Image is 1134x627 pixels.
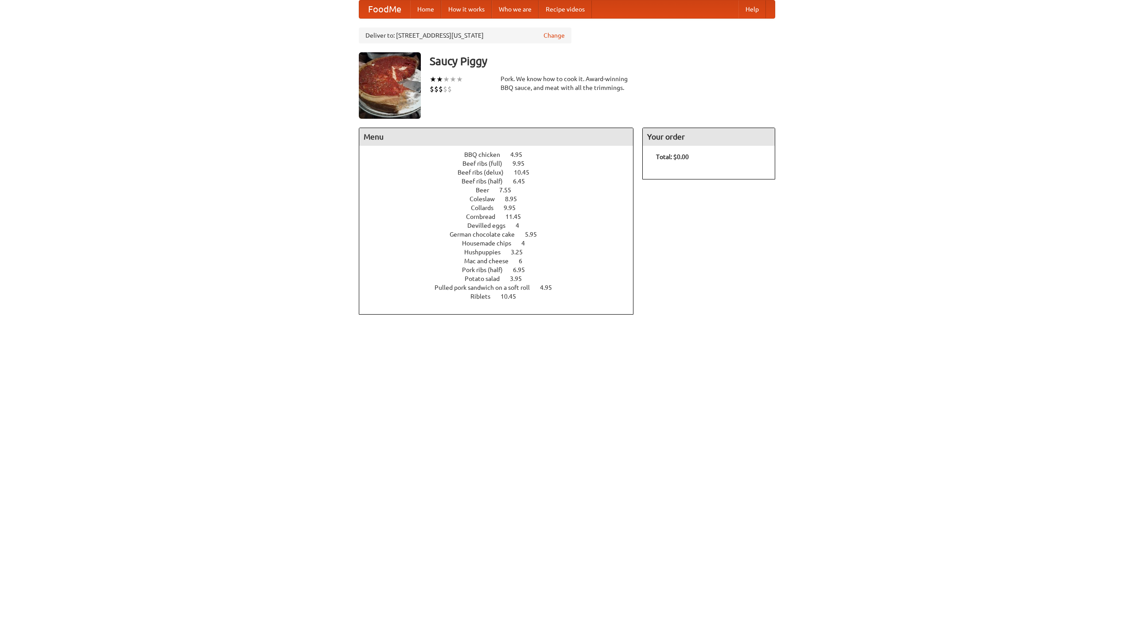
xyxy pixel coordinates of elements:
span: 9.95 [504,204,524,211]
h4: Menu [359,128,633,146]
a: Recipe videos [539,0,592,18]
a: Beef ribs (full) 9.95 [462,160,541,167]
span: 3.95 [510,275,531,282]
span: Beef ribs (full) [462,160,511,167]
a: Housemade chips 4 [462,240,541,247]
span: 9.95 [513,160,533,167]
span: 4.95 [540,284,561,291]
span: Potato salad [465,275,509,282]
li: ★ [443,74,450,84]
span: 3.25 [511,249,532,256]
span: Mac and cheese [464,257,517,265]
div: Deliver to: [STREET_ADDRESS][US_STATE] [359,27,571,43]
span: Beer [476,187,498,194]
h3: Saucy Piggy [430,52,775,70]
img: angular.jpg [359,52,421,119]
span: Beef ribs (delux) [458,169,513,176]
a: FoodMe [359,0,410,18]
a: Pulled pork sandwich on a soft roll 4.95 [435,284,568,291]
li: $ [447,84,452,94]
a: Help [738,0,766,18]
span: 7.55 [499,187,520,194]
a: BBQ chicken 4.95 [464,151,539,158]
span: 4 [521,240,534,247]
span: 6.95 [513,266,534,273]
li: ★ [456,74,463,84]
span: Coleslaw [470,195,504,203]
a: How it works [441,0,492,18]
span: Pulled pork sandwich on a soft roll [435,284,539,291]
span: Devilled eggs [467,222,514,229]
li: ★ [430,74,436,84]
a: Mac and cheese 6 [464,257,539,265]
a: Cornbread 11.45 [466,213,537,220]
span: Hushpuppies [464,249,509,256]
div: Pork. We know how to cook it. Award-winning BBQ sauce, and meat with all the trimmings. [501,74,633,92]
span: 6.45 [513,178,534,185]
a: Beer 7.55 [476,187,528,194]
a: Pork ribs (half) 6.95 [462,266,541,273]
span: German chocolate cake [450,231,524,238]
a: Home [410,0,441,18]
a: Riblets 10.45 [470,293,532,300]
span: 10.45 [514,169,538,176]
span: Housemade chips [462,240,520,247]
a: Potato salad 3.95 [465,275,538,282]
span: Collards [471,204,502,211]
a: Change [544,31,565,40]
span: Pork ribs (half) [462,266,512,273]
span: 6 [519,257,531,265]
a: Coleslaw 8.95 [470,195,533,203]
li: ★ [450,74,456,84]
h4: Your order [643,128,775,146]
a: German chocolate cake 5.95 [450,231,553,238]
li: ★ [436,74,443,84]
span: BBQ chicken [464,151,509,158]
a: Beef ribs (half) 6.45 [462,178,541,185]
span: Beef ribs (half) [462,178,512,185]
a: Collards 9.95 [471,204,532,211]
li: $ [434,84,439,94]
span: Riblets [470,293,499,300]
span: 8.95 [505,195,526,203]
span: 5.95 [525,231,546,238]
b: Total: $0.00 [656,153,689,160]
span: 4 [516,222,528,229]
a: Who we are [492,0,539,18]
span: Cornbread [466,213,504,220]
span: 10.45 [501,293,525,300]
li: $ [443,84,447,94]
li: $ [430,84,434,94]
a: Hushpuppies 3.25 [464,249,539,256]
span: 4.95 [510,151,531,158]
span: 11.45 [505,213,530,220]
a: Devilled eggs 4 [467,222,536,229]
a: Beef ribs (delux) 10.45 [458,169,546,176]
li: $ [439,84,443,94]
